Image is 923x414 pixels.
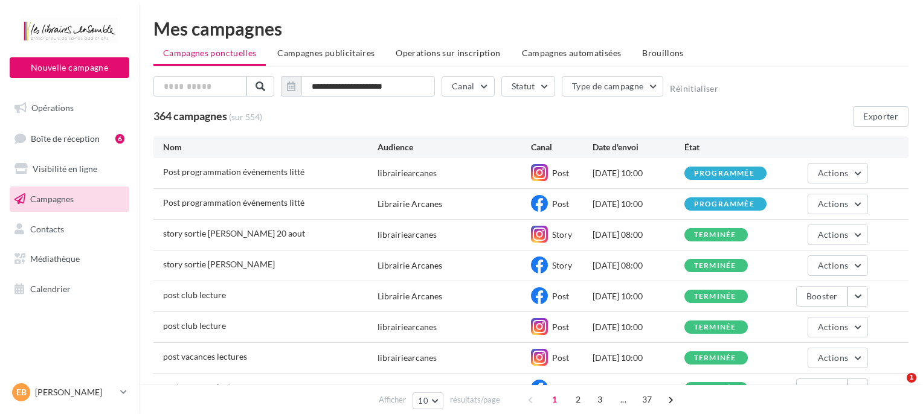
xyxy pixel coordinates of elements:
[882,373,911,402] iframe: Intercom live chat
[593,167,684,179] div: [DATE] 10:00
[30,284,71,294] span: Calendrier
[552,199,569,209] span: Post
[153,19,909,37] div: Mes campagnes
[378,383,442,395] div: Librairie Arcanes
[818,260,848,270] span: Actions
[684,141,776,153] div: État
[7,126,132,151] a: Boîte de réception6
[552,383,569,393] span: Post
[614,390,633,409] span: ...
[163,197,304,208] span: Post programmation événements litté
[163,167,304,177] span: Post programmation événements litté
[229,111,262,123] span: (sur 554)
[818,199,848,209] span: Actions
[163,320,226,331] span: post club lecture
[694,170,754,177] div: programmée
[593,229,684,241] div: [DATE] 08:00
[552,291,569,301] span: Post
[552,260,572,270] span: Story
[31,133,100,143] span: Boîte de réception
[378,290,442,302] div: Librairie Arcanes
[7,217,132,242] a: Contacts
[694,262,736,270] div: terminée
[796,378,847,399] button: Booster
[501,76,555,97] button: Statut
[35,386,115,398] p: [PERSON_NAME]
[853,106,909,127] button: Exporter
[907,373,916,383] span: 1
[552,229,572,240] span: Story
[10,57,129,78] button: Nouvelle campagne
[818,229,848,240] span: Actions
[593,321,684,333] div: [DATE] 10:00
[30,223,64,234] span: Contacts
[796,286,847,307] button: Booster
[694,231,736,239] div: terminée
[818,168,848,178] span: Actions
[808,255,868,276] button: Actions
[30,253,80,264] span: Médiathèque
[31,103,74,113] span: Opérations
[818,352,848,363] span: Actions
[10,381,129,404] a: EB [PERSON_NAME]
[30,194,74,204] span: Campagnes
[115,134,124,144] div: 6
[7,276,132,302] a: Calendrier
[418,396,428,406] span: 10
[7,156,132,182] a: Visibilité en ligne
[163,382,247,392] span: post vacances lectures
[552,322,569,332] span: Post
[670,84,718,94] button: Réinitialiser
[694,293,736,301] div: terminée
[808,163,868,183] button: Actions
[593,260,684,272] div: [DATE] 08:00
[378,229,437,241] div: librairiearcanes
[163,141,378,153] div: Nom
[378,352,437,364] div: librairiearcanes
[378,141,531,153] div: Audience
[642,48,684,58] span: Brouillons
[450,394,500,406] span: résultats/page
[163,290,226,300] span: post club lecture
[545,390,564,409] span: 1
[808,348,868,368] button: Actions
[694,323,736,331] div: terminée
[808,194,868,214] button: Actions
[552,168,569,178] span: Post
[7,246,132,272] a: Médiathèque
[568,390,588,409] span: 2
[522,48,622,58] span: Campagnes automatisées
[7,95,132,121] a: Opérations
[552,352,569,363] span: Post
[593,352,684,364] div: [DATE] 10:00
[163,228,305,238] span: story sortie tillie cole 20 aout
[153,109,227,123] span: 364 campagnes
[396,48,500,58] span: Operations sur inscription
[593,198,684,210] div: [DATE] 10:00
[593,290,684,302] div: [DATE] 10:00
[378,260,442,272] div: Librairie Arcanes
[379,394,406,406] span: Afficher
[808,225,868,245] button: Actions
[808,317,868,337] button: Actions
[163,351,247,361] span: post vacances lectures
[637,390,657,409] span: 37
[593,383,684,395] div: [DATE] 10:00
[16,386,27,398] span: EB
[163,259,275,269] span: story sortie tillie cole
[277,48,375,58] span: Campagnes publicitaires
[378,167,437,179] div: librairiearcanes
[378,198,442,210] div: Librairie Arcanes
[442,76,495,97] button: Canal
[590,390,609,409] span: 3
[593,141,684,153] div: Date d'envoi
[413,392,443,409] button: 10
[562,76,664,97] button: Type de campagne
[694,354,736,362] div: terminée
[378,321,437,333] div: librairiearcanes
[7,186,132,212] a: Campagnes
[531,141,593,153] div: Canal
[694,200,754,208] div: programmée
[818,322,848,332] span: Actions
[33,164,97,174] span: Visibilité en ligne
